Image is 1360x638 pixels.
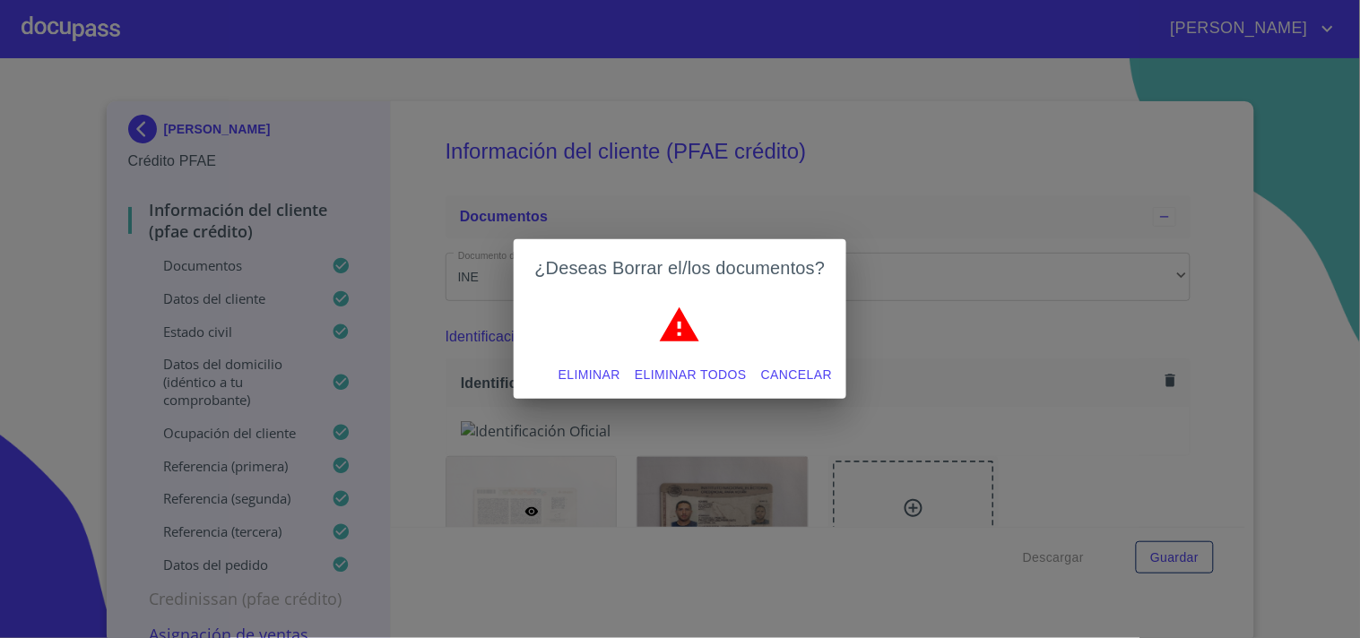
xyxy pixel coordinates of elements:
[551,358,628,392] button: Eliminar
[635,364,747,386] span: Eliminar todos
[559,364,620,386] span: Eliminar
[754,358,839,392] button: Cancelar
[628,358,754,392] button: Eliminar todos
[535,254,826,282] h2: ¿Deseas Borrar el/los documentos?
[761,364,832,386] span: Cancelar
